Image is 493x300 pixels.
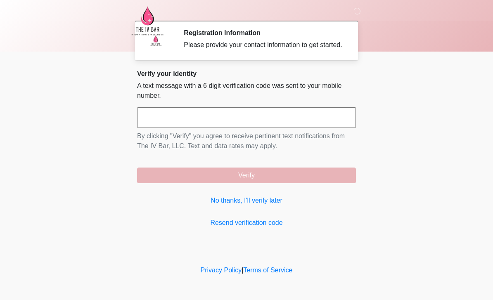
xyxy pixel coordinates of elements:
[201,267,242,274] a: Privacy Policy
[243,267,292,274] a: Terms of Service
[137,81,356,101] p: A text message with a 6 digit verification code was sent to your mobile number.
[137,218,356,228] a: Resend verification code
[184,40,344,50] div: Please provide your contact information to get started.
[137,131,356,151] p: By clicking "Verify" you agree to receive pertinent text notifications from The IV Bar, LLC. Text...
[137,70,356,78] h2: Verify your identity
[137,168,356,183] button: Verify
[129,6,166,35] img: The IV Bar, LLC Logo
[137,196,356,206] a: No thanks, I'll verify later
[242,267,243,274] a: |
